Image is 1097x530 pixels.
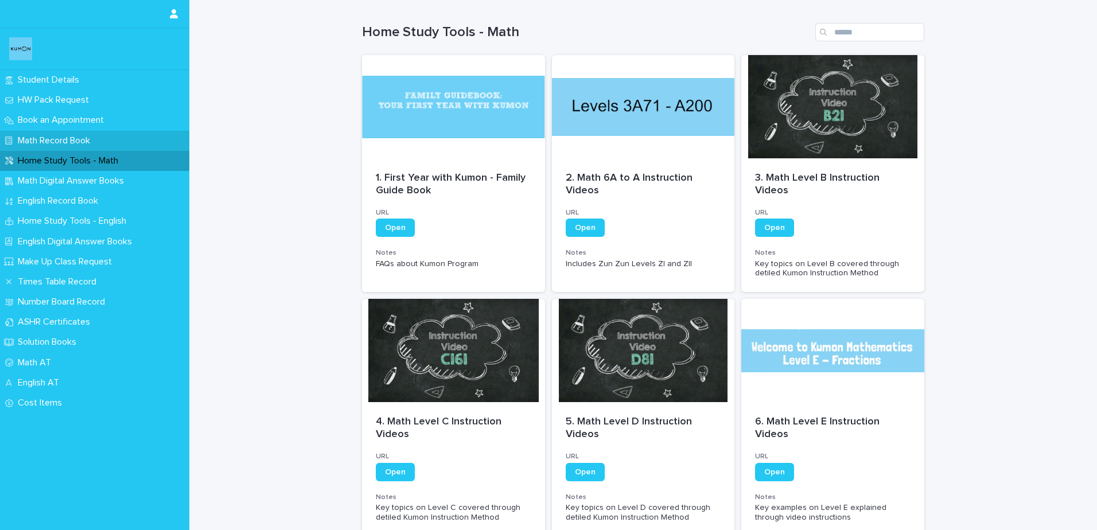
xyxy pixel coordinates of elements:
[566,219,605,237] a: Open
[376,208,531,217] h3: URL
[566,416,721,441] p: 5. Math Level D Instruction Videos
[13,397,71,408] p: Cost Items
[376,172,531,197] p: 1. First Year with Kumon - Family Guide Book
[741,55,924,292] a: 3. Math Level B Instruction VideosURLOpenNotesKey topics on Level B covered through detiled Kumon...
[575,468,596,476] span: Open
[13,155,127,166] p: Home Study Tools - Math
[13,75,88,85] p: Student Details
[13,256,121,267] p: Make Up Class Request
[13,196,107,206] p: English Record Book
[376,452,531,461] h3: URL
[13,95,98,106] p: HW Pack Request
[764,224,785,232] span: Open
[566,248,721,258] h3: Notes
[755,416,911,441] p: 6. Math Level E Instruction Videos
[552,55,735,292] a: 2. Math 6A to A Instruction VideosURLOpenNotesIncludes Zun Zun Levels ZI and ZII
[13,115,113,126] p: Book an Appointment
[13,135,99,146] p: Math Record Book
[376,416,531,441] p: 4. Math Level C Instruction Videos
[815,23,924,41] input: Search
[376,260,479,268] span: FAQs about Kumon Program
[566,493,721,502] h3: Notes
[764,468,785,476] span: Open
[566,452,721,461] h3: URL
[376,504,523,521] span: Key topics on Level C covered through detiled Kumon Instruction Method
[13,317,99,328] p: ASHR Certificates
[566,208,721,217] h3: URL
[13,377,68,388] p: English AT
[566,172,721,197] p: 2. Math 6A to A Instruction Videos
[13,357,60,368] p: Math AT
[13,216,135,227] p: Home Study Tools - English
[9,37,32,60] img: o6XkwfS7S2qhyeB9lxyF
[13,176,133,186] p: Math Digital Answer Books
[755,248,911,258] h3: Notes
[13,337,85,348] p: Solution Books
[385,224,406,232] span: Open
[13,236,141,247] p: English Digital Answer Books
[566,260,692,268] span: Includes Zun Zun Levels ZI and ZII
[755,208,911,217] h3: URL
[755,493,911,502] h3: Notes
[566,504,713,521] span: Key topics on Level D covered through detiled Kumon Instruction Method
[362,24,811,41] h1: Home Study Tools - Math
[755,260,901,278] span: Key topics on Level B covered through detiled Kumon Instruction Method
[755,219,794,237] a: Open
[376,219,415,237] a: Open
[755,172,911,197] p: 3. Math Level B Instruction Videos
[755,452,911,461] h3: URL
[376,248,531,258] h3: Notes
[376,463,415,481] a: Open
[755,504,889,521] span: Key examples on Level E explained through video instructions
[385,468,406,476] span: Open
[566,463,605,481] a: Open
[376,493,531,502] h3: Notes
[362,55,545,292] a: 1. First Year with Kumon - Family Guide BookURLOpenNotesFAQs about Kumon Program
[575,224,596,232] span: Open
[13,297,114,307] p: Number Board Record
[755,463,794,481] a: Open
[13,276,106,287] p: Times Table Record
